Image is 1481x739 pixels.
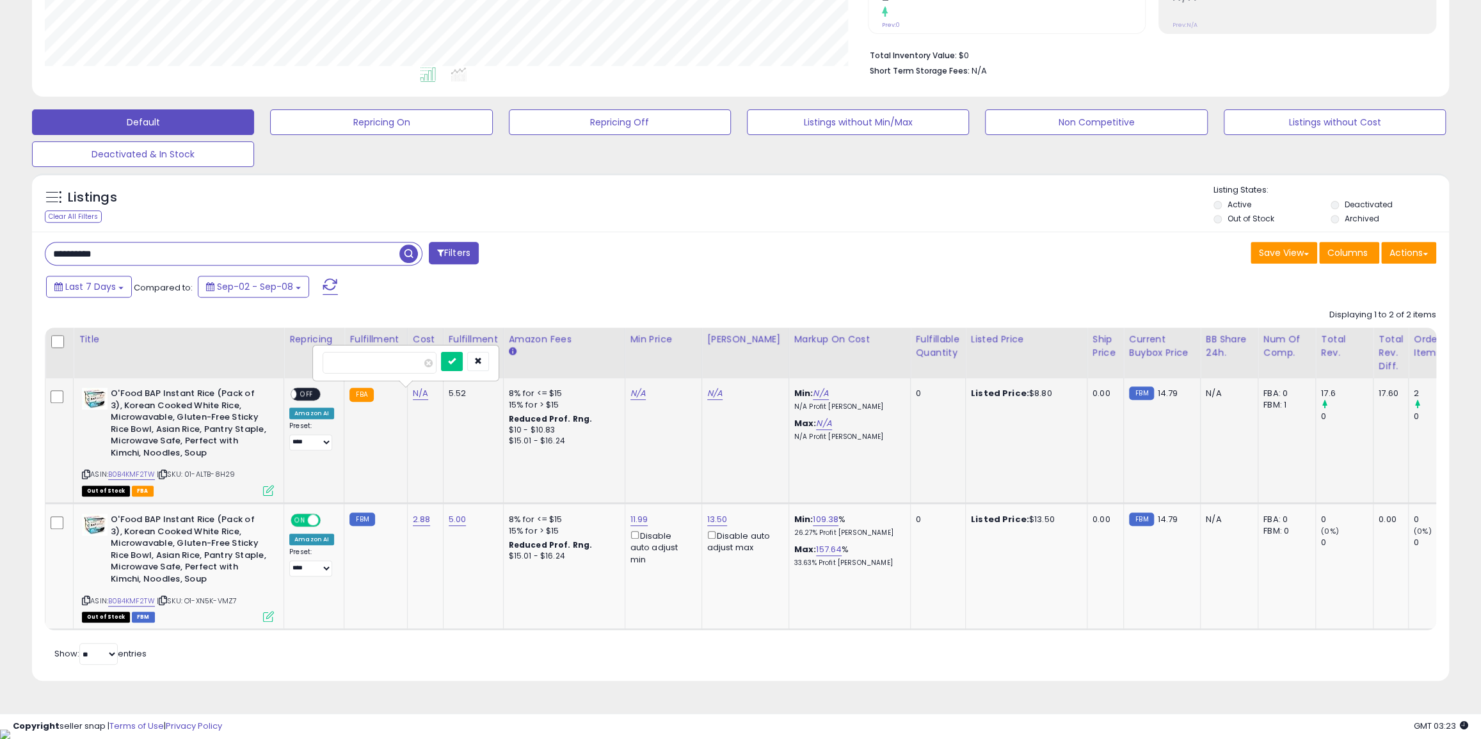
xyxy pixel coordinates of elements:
small: FBA [349,388,373,402]
p: N/A Profit [PERSON_NAME] [794,433,901,441]
a: 13.50 [707,513,728,526]
div: Amazon AI [289,408,334,419]
p: N/A Profit [PERSON_NAME] [794,402,901,411]
img: 4107+3rYsdL._SL40_.jpg [82,514,108,536]
small: (0%) [1414,526,1432,536]
label: Archived [1345,213,1379,224]
b: O'Food BAP Instant Rice (Pack of 3), Korean Cooked White Rice, Microwavable, Gluten-Free Sticky R... [111,388,266,462]
div: Fulfillment [349,333,401,346]
div: 5.52 [449,388,493,399]
div: Listed Price [971,333,1082,346]
div: Repricing [289,333,339,346]
div: Disable auto adjust max [707,528,779,553]
a: N/A [630,387,646,400]
div: Preset: [289,422,334,450]
div: 0 [1414,514,1466,525]
img: 4107+3rYsdL._SL40_.jpg [82,388,108,409]
span: 14.79 [1157,387,1178,399]
div: 8% for <= $15 [509,514,615,525]
span: FBM [132,612,155,623]
button: Non Competitive [985,109,1207,135]
div: 8% for <= $15 [509,388,615,399]
b: Total Inventory Value: [870,50,957,61]
div: [PERSON_NAME] [707,333,783,346]
label: Deactivated [1345,199,1393,210]
b: Listed Price: [971,387,1029,399]
div: Min Price [630,333,696,346]
div: FBA: 0 [1263,388,1306,399]
div: $13.50 [971,514,1077,525]
a: N/A [707,387,723,400]
button: Listings without Min/Max [747,109,969,135]
button: Repricing Off [509,109,731,135]
p: 33.63% Profit [PERSON_NAME] [794,559,901,568]
button: Deactivated & In Stock [32,141,254,167]
div: 0 [916,514,956,525]
div: Amazon AI [289,534,334,545]
div: $10 - $10.83 [509,425,615,436]
a: Privacy Policy [166,720,222,732]
b: Reduced Prof. Rng. [509,413,593,424]
p: Listing States: [1213,184,1449,196]
small: FBM [349,513,374,526]
div: seller snap | | [13,720,222,733]
b: Min: [794,513,813,525]
a: 157.64 [816,543,842,556]
span: | SKU: 01-ALTB-8H29 [157,469,235,479]
b: Max: [794,543,817,555]
div: Fulfillment Cost [449,333,498,360]
b: Max: [794,417,817,429]
span: Columns [1327,246,1368,259]
b: Reduced Prof. Rng. [509,539,593,550]
span: ON [292,515,308,526]
a: Terms of Use [109,720,164,732]
span: 2025-09-16 03:23 GMT [1414,720,1468,732]
div: Cost [413,333,438,346]
span: OFF [319,515,339,526]
button: Actions [1381,242,1436,264]
label: Out of Stock [1228,213,1274,224]
div: 2 [1414,388,1466,399]
small: Prev: 0 [882,21,900,29]
div: Title [79,333,278,346]
small: FBM [1129,513,1154,526]
div: Ordered Items [1414,333,1461,360]
div: ASIN: [82,388,274,495]
div: 0 [916,388,956,399]
b: Listed Price: [971,513,1029,525]
button: Default [32,109,254,135]
div: 0 [1414,411,1466,422]
p: 26.27% Profit [PERSON_NAME] [794,528,901,537]
b: Short Term Storage Fees: [870,65,970,76]
a: N/A [816,417,831,430]
span: N/A [972,65,987,77]
div: 0 [1321,411,1373,422]
div: 17.6 [1321,388,1373,399]
th: The percentage added to the cost of goods (COGS) that forms the calculator for Min & Max prices. [789,328,910,378]
div: $8.80 [971,388,1077,399]
button: Save View [1251,242,1317,264]
div: Total Rev. Diff. [1379,333,1403,373]
a: N/A [413,387,428,400]
li: $0 [870,47,1427,62]
div: 0 [1321,514,1373,525]
span: FBA [132,486,154,497]
div: Amazon Fees [509,333,620,346]
div: 17.60 [1379,388,1398,399]
div: Ship Price [1093,333,1118,360]
h5: Listings [68,189,117,207]
div: $15.01 - $16.24 [509,551,615,562]
div: 0.00 [1093,388,1114,399]
a: N/A [813,387,828,400]
a: 2.88 [413,513,431,526]
div: % [794,514,901,537]
a: 109.38 [813,513,838,526]
div: Fulfillable Quantity [916,333,960,360]
div: Disable auto adjust min [630,528,692,565]
div: FBM: 0 [1263,525,1306,537]
span: Sep-02 - Sep-08 [217,280,293,293]
span: Compared to: [134,282,193,294]
a: 5.00 [449,513,467,526]
div: Clear All Filters [45,211,102,223]
label: Active [1228,199,1251,210]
